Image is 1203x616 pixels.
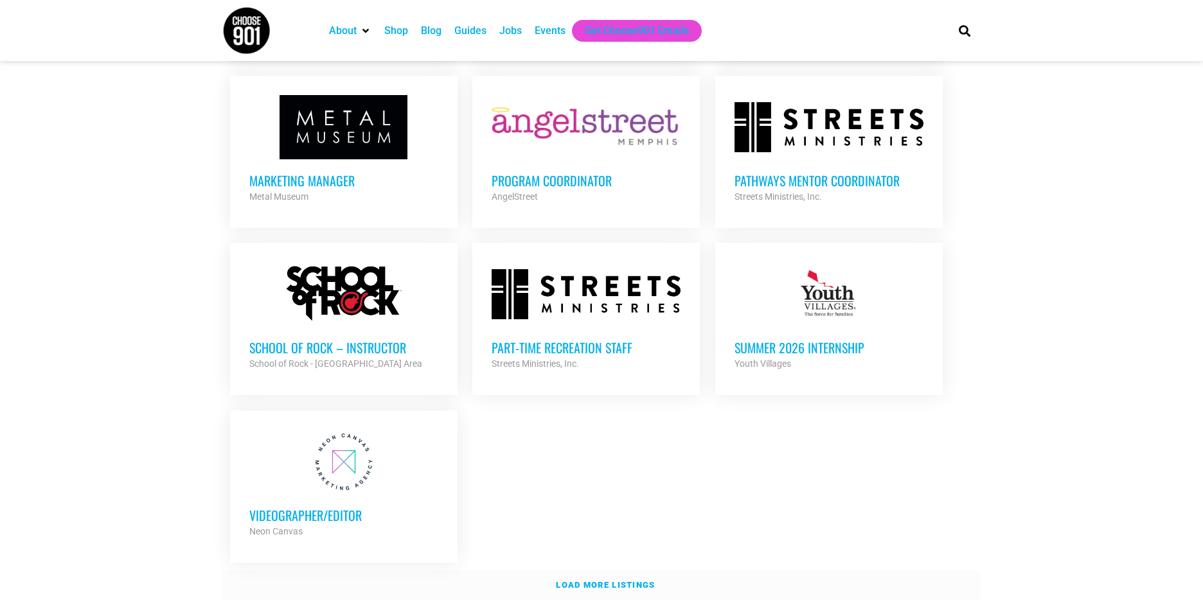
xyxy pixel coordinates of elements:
strong: AngelStreet [492,191,538,202]
div: About [323,20,378,42]
a: Pathways Mentor Coordinator Streets Ministries, Inc. [715,76,943,224]
a: Videographer/Editor Neon Canvas [230,410,458,558]
strong: Youth Villages [735,358,791,369]
h3: Videographer/Editor [249,507,438,524]
h3: School of Rock – Instructor [249,339,438,356]
a: About [329,23,357,39]
a: Part-time Recreation Staff Streets Ministries, Inc. [472,243,700,391]
a: Program Coordinator AngelStreet [472,76,700,224]
a: Shop [384,23,408,39]
h3: Pathways Mentor Coordinator [735,172,923,189]
strong: Metal Museum [249,191,308,202]
h3: Marketing Manager [249,172,438,189]
strong: Streets Ministries, Inc. [492,358,579,369]
a: Events [535,23,566,39]
div: Search [954,20,976,41]
h3: Part-time Recreation Staff [492,339,681,356]
strong: Neon Canvas [249,526,303,536]
a: Jobs [499,23,522,39]
a: Summer 2026 Internship Youth Villages [715,243,943,391]
strong: Load more listings [556,580,655,590]
h3: Summer 2026 Internship [735,339,923,356]
a: Load more listings [222,570,981,600]
nav: Main nav [323,20,937,42]
a: Guides [454,23,486,39]
strong: Streets Ministries, Inc. [735,191,822,202]
a: School of Rock – Instructor School of Rock - [GEOGRAPHIC_DATA] Area [230,243,458,391]
a: Blog [421,23,441,39]
h3: Program Coordinator [492,172,681,189]
a: Marketing Manager Metal Museum [230,76,458,224]
strong: School of Rock - [GEOGRAPHIC_DATA] Area [249,358,422,369]
a: Get Choose901 Emails [585,23,689,39]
